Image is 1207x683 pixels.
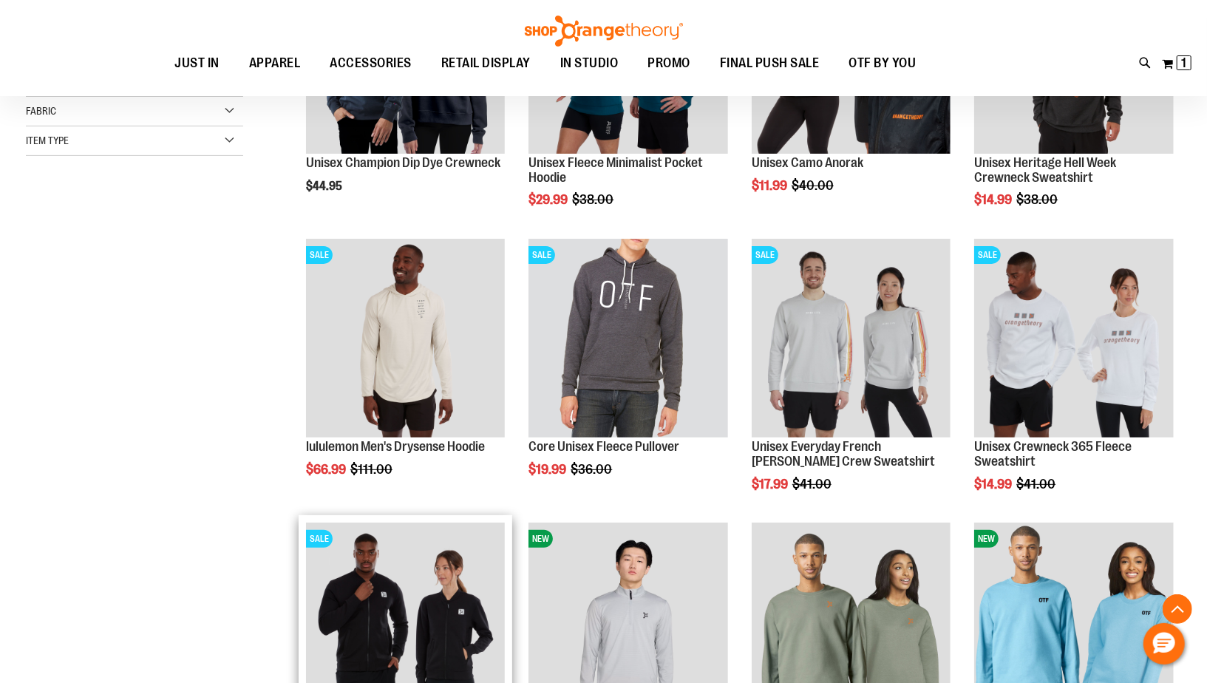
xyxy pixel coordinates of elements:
span: OTF BY YOU [849,47,917,80]
button: Hello, have a question? Let’s chat. [1143,623,1185,665]
img: Product image for Unisex Everyday French Terry Crew Sweatshirt [752,239,951,438]
span: FINAL PUSH SALE [720,47,820,80]
span: $14.99 [974,477,1014,492]
img: Product image for lululemon Mens Drysense Hoodie Bone [306,239,505,438]
a: Unisex Camo Anorak [752,155,863,170]
div: product [744,231,958,529]
span: $38.00 [572,192,616,207]
span: NEW [528,530,553,548]
a: FINAL PUSH SALE [705,47,834,81]
a: ACCESSORIES [316,47,427,81]
span: SALE [752,246,778,264]
a: RETAIL DISPLAY [426,47,545,81]
span: SALE [306,246,333,264]
a: Product image for Unisex Everyday French Terry Crew SweatshirtSALE [752,239,951,440]
span: Item Type [26,135,69,146]
button: Back To Top [1163,594,1192,624]
span: 1 [1182,55,1187,70]
span: $111.00 [350,462,395,477]
span: $36.00 [571,462,614,477]
span: NEW [974,530,999,548]
span: $17.99 [752,477,790,492]
span: SALE [306,530,333,548]
a: Core Unisex Fleece Pullover [528,439,679,454]
img: Product image for Core Unisex Fleece Pullover [528,239,727,438]
span: $41.00 [792,477,834,492]
a: Unisex Everyday French [PERSON_NAME] Crew Sweatshirt [752,439,935,469]
span: SALE [974,246,1001,264]
a: APPAREL [234,47,316,80]
span: $66.99 [306,462,348,477]
a: Product image for lululemon Mens Drysense Hoodie BoneSALE [306,239,505,440]
a: PROMO [633,47,706,81]
span: $11.99 [752,178,789,193]
span: RETAIL DISPLAY [441,47,531,80]
div: product [299,231,512,514]
a: lululemon Men's Drysense Hoodie [306,439,485,454]
a: JUST IN [160,47,235,81]
span: $29.99 [528,192,570,207]
a: Product image for Unisex Crewneck 365 Fleece SweatshirtSALE [974,239,1173,440]
span: $14.99 [974,192,1014,207]
span: $41.00 [1016,477,1058,492]
div: product [967,231,1180,529]
a: Unisex Heritage Hell Week Crewneck Sweatshirt [974,155,1116,185]
a: Product image for Core Unisex Fleece PulloverSALE [528,239,727,440]
a: Unisex Crewneck 365 Fleece Sweatshirt [974,439,1132,469]
span: SALE [528,246,555,264]
span: JUST IN [175,47,220,80]
span: $19.99 [528,462,568,477]
span: IN STUDIO [560,47,619,80]
span: $38.00 [1016,192,1060,207]
a: IN STUDIO [545,47,633,81]
span: APPAREL [249,47,301,80]
span: $44.95 [306,180,344,193]
a: OTF BY YOU [834,47,931,81]
span: PROMO [648,47,691,80]
a: Unisex Champion Dip Dye Crewneck [306,155,500,170]
span: Fabric [26,105,56,117]
span: ACCESSORIES [330,47,412,80]
img: Shop Orangetheory [523,16,685,47]
a: Unisex Fleece Minimalist Pocket Hoodie [528,155,703,185]
div: product [521,231,735,514]
img: Product image for Unisex Crewneck 365 Fleece Sweatshirt [974,239,1173,438]
span: $40.00 [792,178,836,193]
